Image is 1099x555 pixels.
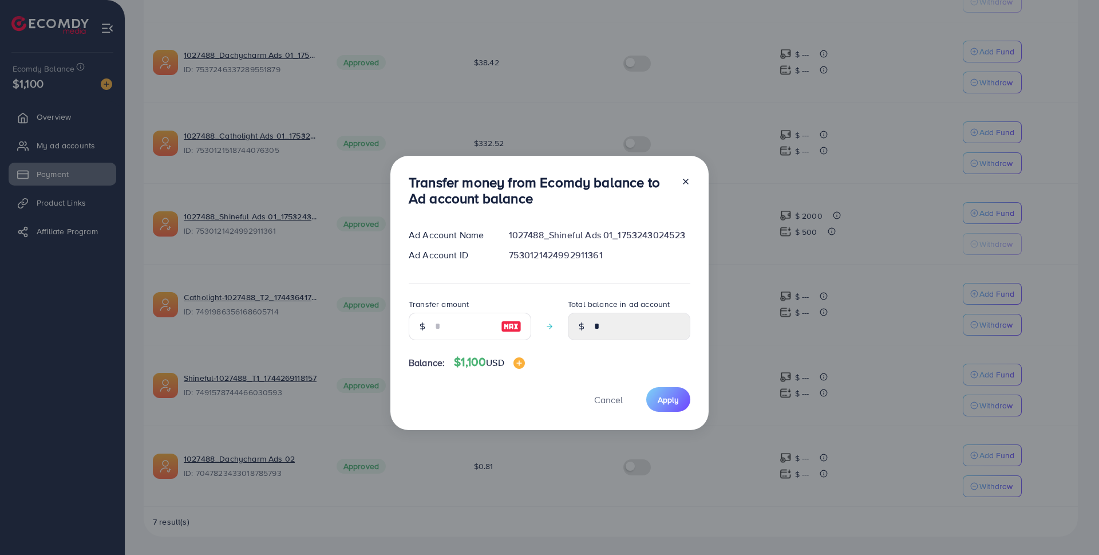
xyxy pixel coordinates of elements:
[400,249,500,262] div: Ad Account ID
[454,355,524,369] h4: $1,100
[409,174,672,207] h3: Transfer money from Ecomdy balance to Ad account balance
[646,387,690,412] button: Apply
[658,394,679,406] span: Apply
[513,357,525,369] img: image
[501,320,521,333] img: image
[500,249,699,262] div: 7530121424992911361
[500,229,699,242] div: 1027488_Shineful Ads 01_1753243024523
[486,356,504,369] span: USD
[409,298,469,310] label: Transfer amount
[568,298,670,310] label: Total balance in ad account
[409,356,445,369] span: Balance:
[1050,503,1090,546] iframe: Chat
[594,393,623,406] span: Cancel
[580,387,637,412] button: Cancel
[400,229,500,242] div: Ad Account Name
